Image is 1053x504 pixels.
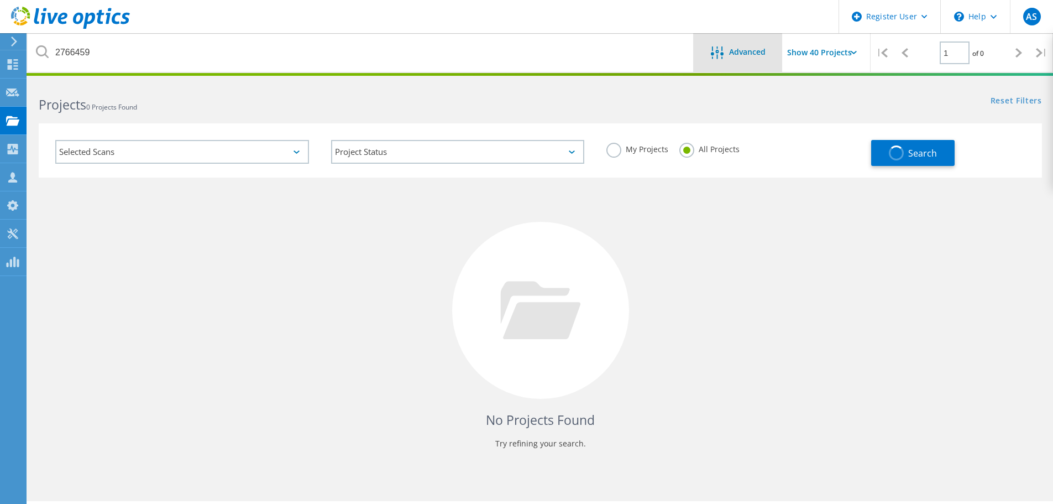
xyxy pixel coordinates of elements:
div: Selected Scans [55,140,309,164]
div: | [871,33,893,72]
span: of 0 [972,49,984,58]
a: Live Optics Dashboard [11,23,130,31]
a: Reset Filters [991,97,1042,106]
span: Advanced [729,48,766,56]
span: AS [1026,12,1037,21]
h4: No Projects Found [50,411,1031,429]
input: Search projects by name, owner, ID, company, etc [28,33,694,72]
svg: \n [954,12,964,22]
span: Search [908,147,937,159]
span: 0 Projects Found [86,102,137,112]
div: | [1030,33,1053,72]
p: Try refining your search. [50,435,1031,453]
button: Search [871,140,955,166]
label: All Projects [679,143,740,153]
div: Project Status [331,140,585,164]
label: My Projects [606,143,668,153]
b: Projects [39,96,86,113]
